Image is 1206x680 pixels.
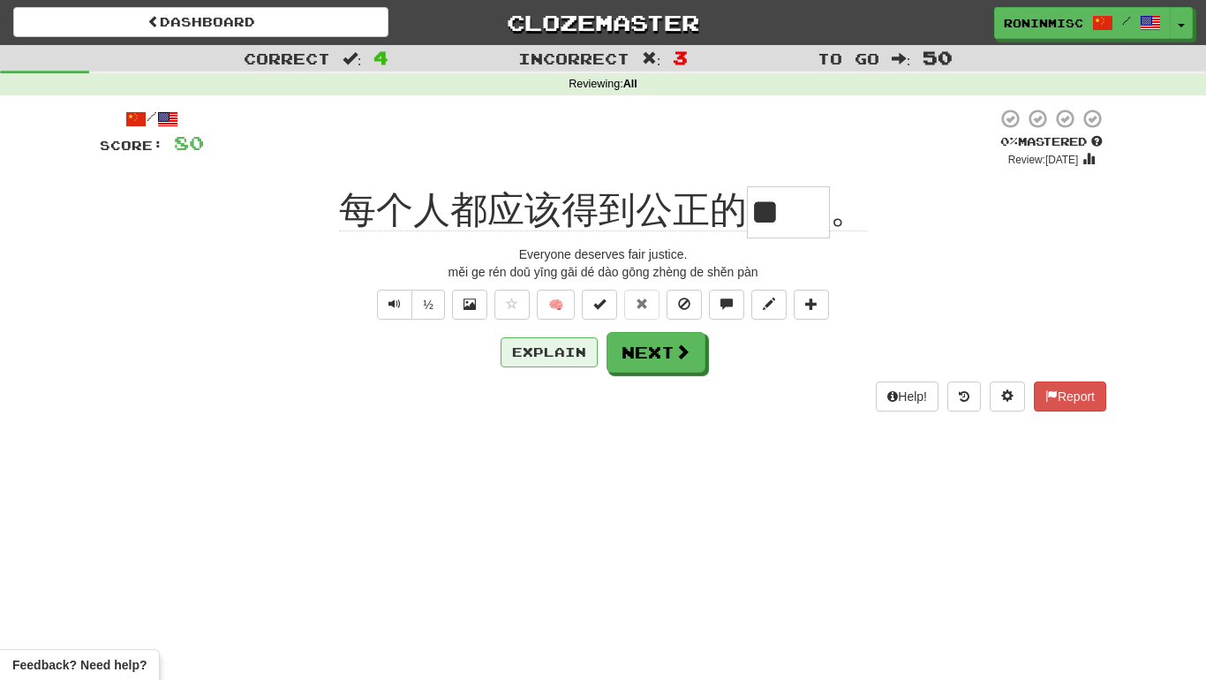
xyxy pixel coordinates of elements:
[12,656,147,674] span: Open feedback widget
[582,290,617,320] button: Set this sentence to 100% Mastered (alt+m)
[100,246,1106,263] div: Everyone deserves fair justice.
[415,7,790,38] a: Clozemaster
[709,290,744,320] button: Discuss sentence (alt+u)
[339,189,747,231] span: 每个人都应该得到公正的
[994,7,1171,39] a: roninmisc /
[876,382,938,412] button: Help!
[174,132,204,154] span: 80
[1034,382,1106,412] button: Report
[794,290,829,320] button: Add to collection (alt+a)
[501,337,598,367] button: Explain
[1008,154,1079,166] small: Review: [DATE]
[518,49,629,67] span: Incorrect
[494,290,530,320] button: Favorite sentence (alt+f)
[244,49,330,67] span: Correct
[892,51,911,66] span: :
[997,134,1106,150] div: Mastered
[623,78,637,90] strong: All
[537,290,575,320] button: 🧠
[377,290,412,320] button: Play sentence audio (ctl+space)
[100,138,163,153] span: Score:
[818,49,879,67] span: To go
[1122,14,1131,26] span: /
[667,290,702,320] button: Ignore sentence (alt+i)
[13,7,388,37] a: Dashboard
[373,290,445,320] div: Text-to-speech controls
[673,47,688,68] span: 3
[923,47,953,68] span: 50
[100,263,1106,281] div: měi ge rén doū yīng gāi dé dào gōng zhèng de shěn pàn
[751,290,787,320] button: Edit sentence (alt+d)
[373,47,388,68] span: 4
[343,51,362,66] span: :
[624,290,660,320] button: Reset to 0% Mastered (alt+r)
[947,382,981,412] button: Round history (alt+y)
[830,189,867,231] span: 。
[411,290,445,320] button: ½
[452,290,487,320] button: Show image (alt+x)
[642,51,661,66] span: :
[1000,134,1018,148] span: 0 %
[607,332,705,373] button: Next
[100,108,204,130] div: /
[1004,15,1083,31] span: roninmisc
